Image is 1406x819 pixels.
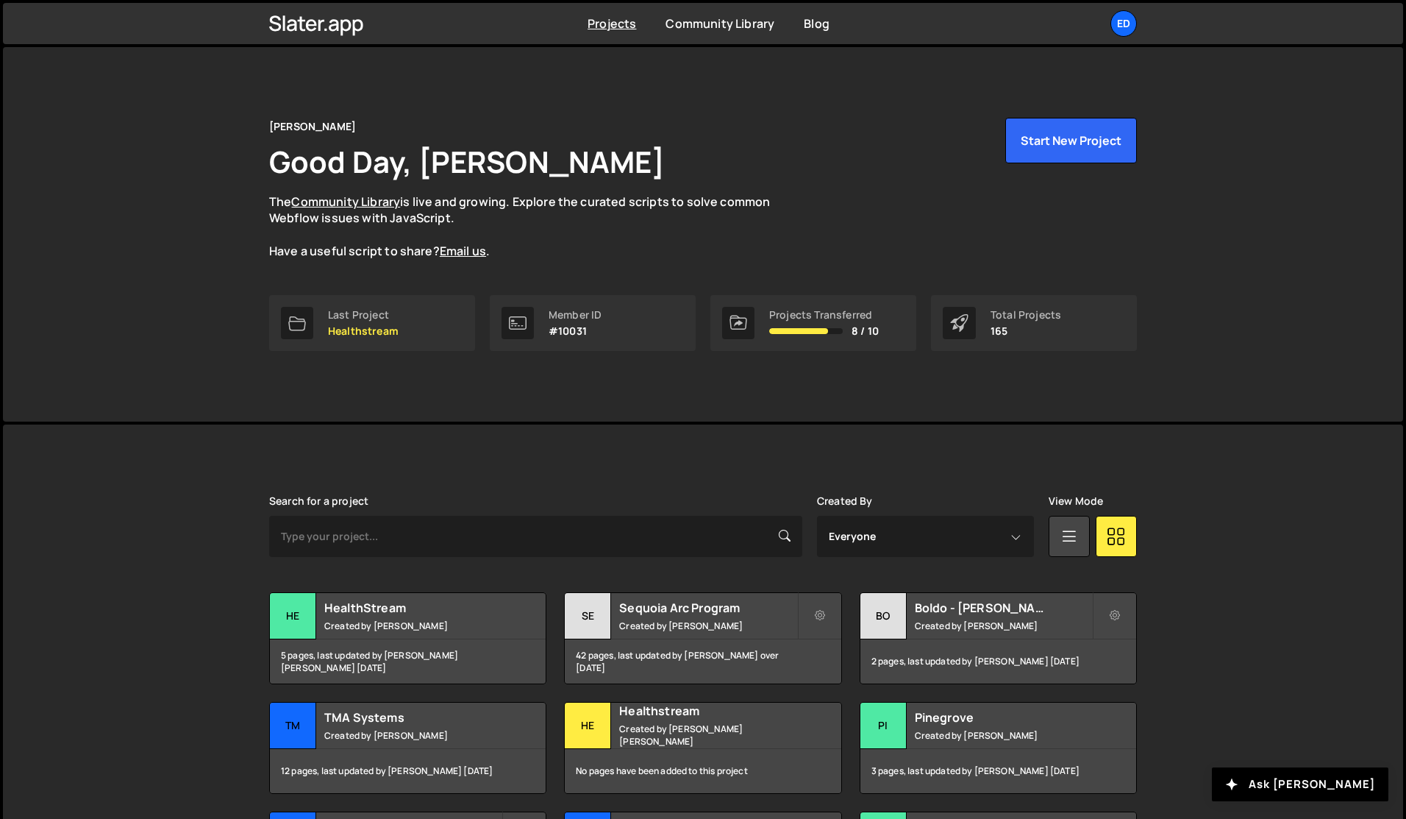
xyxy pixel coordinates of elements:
small: Created by [PERSON_NAME] [915,620,1092,632]
label: Search for a project [269,495,368,507]
div: 2 pages, last updated by [PERSON_NAME] [DATE] [860,639,1136,684]
small: Created by [PERSON_NAME] [915,729,1092,742]
p: 165 [991,325,1061,337]
div: TM [270,703,316,749]
a: Last Project Healthstream [269,295,475,351]
a: Pi Pinegrove Created by [PERSON_NAME] 3 pages, last updated by [PERSON_NAME] [DATE] [860,702,1137,794]
p: #10031 [549,325,602,337]
a: Community Library [291,194,400,210]
div: Projects Transferred [769,309,879,321]
a: Ed [1110,10,1137,37]
p: Healthstream [328,325,399,337]
h1: Good Day, [PERSON_NAME] [269,141,665,182]
a: TM TMA Systems Created by [PERSON_NAME] 12 pages, last updated by [PERSON_NAME] [DATE] [269,702,546,794]
div: Last Project [328,309,399,321]
label: Created By [817,495,873,507]
h2: Healthstream [619,703,796,719]
div: Bo [860,593,907,639]
div: He [565,703,611,749]
input: Type your project... [269,516,802,557]
a: Email us [440,243,486,259]
a: Community Library [665,15,774,32]
h2: TMA Systems [324,709,502,726]
span: 8 / 10 [852,325,879,337]
label: View Mode [1049,495,1103,507]
button: Start New Project [1005,118,1137,163]
small: Created by [PERSON_NAME] [324,729,502,742]
div: Total Projects [991,309,1061,321]
div: He [270,593,316,639]
p: The is live and growing. Explore the curated scripts to solve common Webflow issues with JavaScri... [269,194,799,260]
h2: HealthStream [324,600,502,616]
a: He Healthstream Created by [PERSON_NAME] [PERSON_NAME] No pages have been added to this project [564,702,841,794]
h2: Sequoia Arc Program [619,600,796,616]
a: Blog [804,15,829,32]
small: Created by [PERSON_NAME] [PERSON_NAME] [619,723,796,748]
div: No pages have been added to this project [565,749,841,793]
div: 42 pages, last updated by [PERSON_NAME] over [DATE] [565,639,841,684]
a: Se Sequoia Arc Program Created by [PERSON_NAME] 42 pages, last updated by [PERSON_NAME] over [DATE] [564,592,841,684]
a: Bo Boldo - [PERSON_NAME] Example Created by [PERSON_NAME] 2 pages, last updated by [PERSON_NAME] ... [860,592,1137,684]
div: 5 pages, last updated by [PERSON_NAME] [PERSON_NAME] [DATE] [270,639,546,684]
button: Ask [PERSON_NAME] [1212,767,1388,801]
div: 12 pages, last updated by [PERSON_NAME] [DATE] [270,749,546,793]
div: Member ID [549,309,602,321]
div: Pi [860,703,907,749]
div: Se [565,593,611,639]
small: Created by [PERSON_NAME] [324,620,502,632]
h2: Pinegrove [915,709,1092,726]
a: He HealthStream Created by [PERSON_NAME] 5 pages, last updated by [PERSON_NAME] [PERSON_NAME] [DATE] [269,592,546,684]
a: Projects [588,15,636,32]
div: [PERSON_NAME] [269,118,356,135]
small: Created by [PERSON_NAME] [619,620,796,632]
div: 3 pages, last updated by [PERSON_NAME] [DATE] [860,749,1136,793]
h2: Boldo - [PERSON_NAME] Example [915,600,1092,616]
